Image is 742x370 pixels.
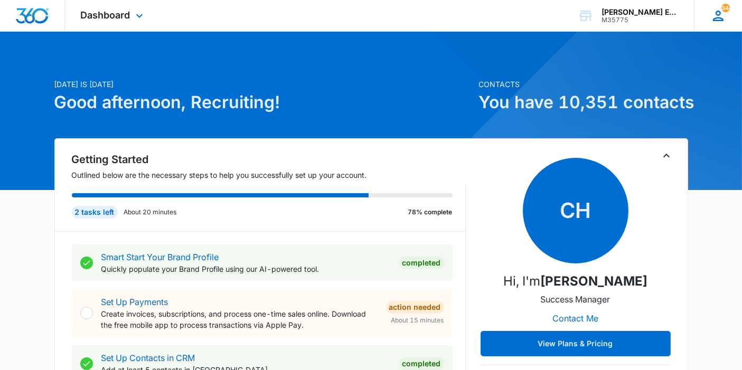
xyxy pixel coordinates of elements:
[602,8,679,16] div: account name
[721,4,730,12] span: 344
[101,263,391,274] p: Quickly populate your Brand Profile using our AI-powered tool.
[72,151,466,167] h2: Getting Started
[72,169,466,181] p: Outlined below are the necessary steps to help you successfully set up your account.
[386,301,444,314] div: Action Needed
[101,252,219,262] a: Smart Start Your Brand Profile
[54,90,473,115] h1: Good afternoon, Recruiting!
[399,357,444,370] div: Completed
[101,353,195,363] a: Set Up Contacts in CRM
[481,331,671,356] button: View Plans & Pricing
[503,272,647,291] p: Hi, I'm
[540,273,647,289] strong: [PERSON_NAME]
[479,90,688,115] h1: You have 10,351 contacts
[101,297,168,307] a: Set Up Payments
[124,207,177,217] p: About 20 minutes
[391,316,444,325] span: About 15 minutes
[602,16,679,24] div: account id
[541,293,610,306] p: Success Manager
[721,4,730,12] div: notifications count
[660,149,673,162] button: Toggle Collapse
[408,207,453,217] p: 78% complete
[81,10,130,21] span: Dashboard
[479,79,688,90] p: Contacts
[72,206,118,219] div: 2 tasks left
[399,257,444,269] div: Completed
[523,158,628,263] span: CH
[54,79,473,90] p: [DATE] is [DATE]
[542,306,609,331] button: Contact Me
[101,308,378,330] p: Create invoices, subscriptions, and process one-time sales online. Download the free mobile app t...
